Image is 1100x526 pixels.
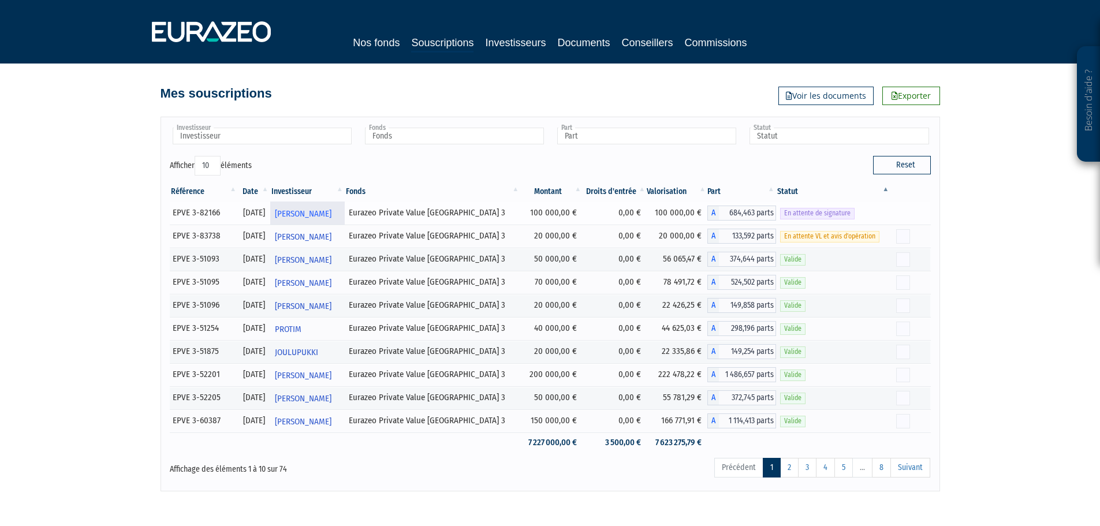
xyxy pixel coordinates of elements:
[275,319,301,340] span: PROTIM
[520,248,583,271] td: 50 000,00 €
[719,413,776,428] span: 1 114,413 parts
[270,363,345,386] a: [PERSON_NAME]
[707,206,776,221] div: A - Eurazeo Private Value Europe 3
[170,457,477,475] div: Affichage des éléments 1 à 10 sur 74
[558,35,610,51] a: Documents
[170,156,252,176] label: Afficher éléments
[647,317,707,340] td: 44 625,03 €
[707,182,776,202] th: Part: activer pour trier la colonne par ordre croissant
[242,368,266,380] div: [DATE]
[707,229,776,244] div: A - Eurazeo Private Value Europe 3
[647,248,707,271] td: 56 065,47 €
[152,21,271,42] img: 1732889491-logotype_eurazeo_blanc_rvb.png
[173,299,234,311] div: EPVE 3-51096
[270,202,345,225] a: [PERSON_NAME]
[780,458,799,477] a: 2
[583,363,647,386] td: 0,00 €
[583,386,647,409] td: 0,00 €
[170,182,238,202] th: Référence : activer pour trier la colonne par ordre croissant
[707,367,719,382] span: A
[583,271,647,294] td: 0,00 €
[707,275,719,290] span: A
[336,226,340,248] i: Voir l'investisseur
[583,317,647,340] td: 0,00 €
[173,253,234,265] div: EPVE 3-51093
[707,344,719,359] span: A
[719,367,776,382] span: 1 486,657 parts
[707,252,776,267] div: A - Eurazeo Private Value Europe 3
[349,253,517,265] div: Eurazeo Private Value [GEOGRAPHIC_DATA] 3
[707,298,719,313] span: A
[647,182,707,202] th: Valorisation: activer pour trier la colonne par ordre croissant
[411,35,473,53] a: Souscriptions
[336,342,340,363] i: Voir l'investisseur
[583,340,647,363] td: 0,00 €
[173,368,234,380] div: EPVE 3-52201
[349,207,517,219] div: Eurazeo Private Value [GEOGRAPHIC_DATA] 3
[238,182,270,202] th: Date: activer pour trier la colonne par ordre croissant
[270,294,345,317] a: [PERSON_NAME]
[336,411,340,432] i: Voir l'investisseur
[349,276,517,288] div: Eurazeo Private Value [GEOGRAPHIC_DATA] 3
[780,277,806,288] span: Valide
[353,35,400,51] a: Nos fonds
[780,208,855,219] span: En attente de signature
[275,342,318,363] span: JOULUPUKKI
[798,458,816,477] a: 3
[707,413,719,428] span: A
[583,409,647,432] td: 0,00 €
[275,365,331,386] span: [PERSON_NAME]
[520,182,583,202] th: Montant: activer pour trier la colonne par ordre croissant
[647,386,707,409] td: 55 781,29 €
[173,345,234,357] div: EPVE 3-51875
[622,35,673,51] a: Conseillers
[270,386,345,409] a: [PERSON_NAME]
[719,206,776,221] span: 684,463 parts
[719,229,776,244] span: 133,592 parts
[242,276,266,288] div: [DATE]
[349,299,517,311] div: Eurazeo Private Value [GEOGRAPHIC_DATA] 3
[520,225,583,248] td: 20 000,00 €
[707,206,719,221] span: A
[270,225,345,248] a: [PERSON_NAME]
[222,302,229,309] i: [Français] Personne physique
[780,370,806,380] span: Valide
[780,254,806,265] span: Valide
[707,229,719,244] span: A
[242,230,266,242] div: [DATE]
[583,225,647,248] td: 0,00 €
[816,458,835,477] a: 4
[520,386,583,409] td: 50 000,00 €
[173,230,234,242] div: EPVE 3-83738
[173,415,234,427] div: EPVE 3-60387
[780,231,879,242] span: En attente VL et avis d'opération
[719,321,776,336] span: 298,196 parts
[780,393,806,404] span: Valide
[270,340,345,363] a: JOULUPUKKI
[707,390,719,405] span: A
[685,35,747,51] a: Commissions
[707,390,776,405] div: A - Eurazeo Private Value Europe 3
[583,432,647,453] td: 3 500,00 €
[349,415,517,427] div: Eurazeo Private Value [GEOGRAPHIC_DATA] 3
[270,248,345,271] a: [PERSON_NAME]
[222,256,229,263] i: [Français] Personne physique
[222,279,229,286] i: [Français] Personne physique
[270,271,345,294] a: [PERSON_NAME]
[520,409,583,432] td: 150 000,00 €
[242,322,266,334] div: [DATE]
[349,322,517,334] div: Eurazeo Private Value [GEOGRAPHIC_DATA] 3
[222,325,228,332] i: [Français] Personne physique
[707,321,719,336] span: A
[336,365,340,386] i: Voir l'investisseur
[173,207,234,219] div: EPVE 3-82166
[707,252,719,267] span: A
[719,344,776,359] span: 149,254 parts
[780,416,806,427] span: Valide
[707,321,776,336] div: A - Eurazeo Private Value Europe 3
[583,202,647,225] td: 0,00 €
[647,432,707,453] td: 7 623 275,79 €
[647,294,707,317] td: 22 426,25 €
[707,367,776,382] div: A - Eurazeo Private Value Europe 3
[780,323,806,334] span: Valide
